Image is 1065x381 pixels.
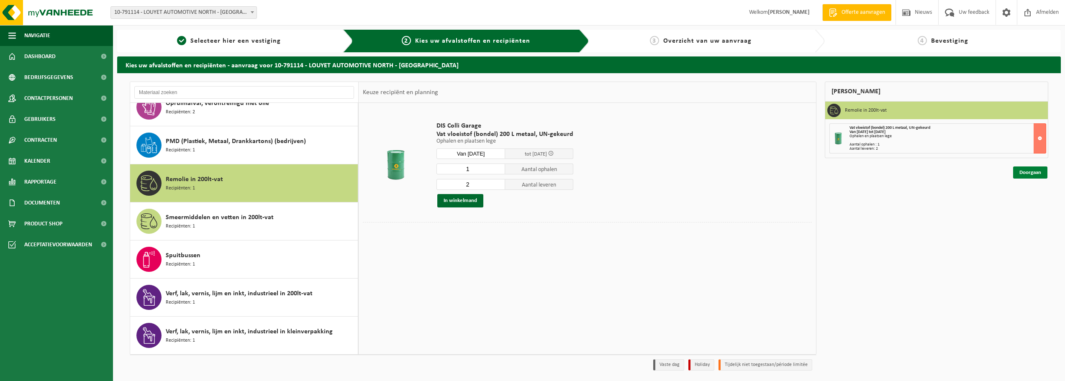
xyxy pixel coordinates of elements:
span: PMD (Plastiek, Metaal, Drankkartons) (bedrijven) [166,136,306,146]
span: tot [DATE] [525,151,547,157]
span: Navigatie [24,25,50,46]
span: Gebruikers [24,109,56,130]
span: 2 [402,36,411,45]
span: Selecteer hier een vestiging [190,38,281,44]
span: Bevestiging [931,38,968,44]
span: Verf, lak, vernis, lijm en inkt, industrieel in kleinverpakking [166,327,333,337]
span: Dashboard [24,46,56,67]
span: Contactpersonen [24,88,73,109]
span: Rapportage [24,171,56,192]
span: Recipiënten: 1 [166,146,195,154]
li: Tijdelijk niet toegestaan/période limitée [719,359,812,371]
button: Spuitbussen Recipiënten: 1 [130,240,358,279]
span: Opruimafval, verontreinigd met olie [166,98,269,108]
span: Offerte aanvragen [839,8,887,17]
span: Smeermiddelen en vetten in 200lt-vat [166,212,274,222]
button: Verf, lak, vernis, lijm en inkt, industrieel in 200lt-vat Recipiënten: 1 [130,279,358,317]
span: Remolie in 200lt-vat [166,174,223,184]
span: Recipiënten: 1 [166,299,195,307]
span: 3 [650,36,659,45]
span: 10-791114 - LOUYET AUTOMOTIVE NORTH - SINT-PIETERS-LEEUW [110,6,257,19]
button: PMD (Plastiek, Metaal, Drankkartons) (bedrijven) Recipiënten: 1 [130,126,358,164]
span: Vat vloeistof (bondel) 200 L metaal, UN-gekeurd [436,130,573,138]
h3: Remolie in 200lt-vat [845,104,887,117]
a: 1Selecteer hier een vestiging [121,36,336,46]
button: Smeermiddelen en vetten in 200lt-vat Recipiënten: 1 [130,202,358,240]
h2: Kies uw afvalstoffen en recipiënten - aanvraag voor 10-791114 - LOUYET AUTOMOTIVE NORTH - [GEOGRA... [117,56,1061,73]
button: In winkelmand [437,194,483,207]
input: Materiaal zoeken [134,86,354,99]
button: Opruimafval, verontreinigd met olie Recipiënten: 2 [130,88,358,126]
button: Verf, lak, vernis, lijm en inkt, industrieel in kleinverpakking Recipiënten: 1 [130,317,358,354]
strong: [PERSON_NAME] [768,9,810,15]
span: Verf, lak, vernis, lijm en inkt, industrieel in 200lt-vat [166,289,313,299]
span: Recipiënten: 1 [166,222,195,230]
span: Aantal leveren [505,179,574,190]
li: Vaste dag [653,359,684,371]
span: Contracten [24,130,57,151]
div: Keuze recipiënt en planning [359,82,442,103]
span: DIS Colli Garage [436,122,573,130]
span: Bedrijfsgegevens [24,67,73,88]
span: Overzicht van uw aanvraag [663,38,752,44]
a: Doorgaan [1013,166,1047,179]
span: 10-791114 - LOUYET AUTOMOTIVE NORTH - SINT-PIETERS-LEEUW [111,7,257,18]
span: Product Shop [24,213,62,234]
div: Aantal leveren: 2 [849,147,1046,151]
div: [PERSON_NAME] [825,82,1048,102]
span: Vat vloeistof (bondel) 200 L metaal, UN-gekeurd [849,125,930,130]
p: Ophalen en plaatsen lege [436,138,573,144]
li: Holiday [688,359,714,371]
span: Recipiënten: 1 [166,184,195,192]
span: Kies uw afvalstoffen en recipiënten [415,38,530,44]
span: Acceptatievoorwaarden [24,234,92,255]
div: Aantal ophalen : 1 [849,143,1046,147]
span: Documenten [24,192,60,213]
strong: Van [DATE] tot [DATE] [849,130,885,134]
span: Recipiënten: 2 [166,108,195,116]
a: Offerte aanvragen [822,4,891,21]
span: Recipiënten: 1 [166,261,195,268]
span: Recipiënten: 1 [166,337,195,345]
span: Spuitbussen [166,251,200,261]
span: Kalender [24,151,50,171]
span: 4 [918,36,927,45]
button: Remolie in 200lt-vat Recipiënten: 1 [130,164,358,202]
div: Ophalen en plaatsen lege [849,134,1046,138]
span: Aantal ophalen [505,164,574,174]
span: 1 [177,36,186,45]
input: Selecteer datum [436,148,505,159]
